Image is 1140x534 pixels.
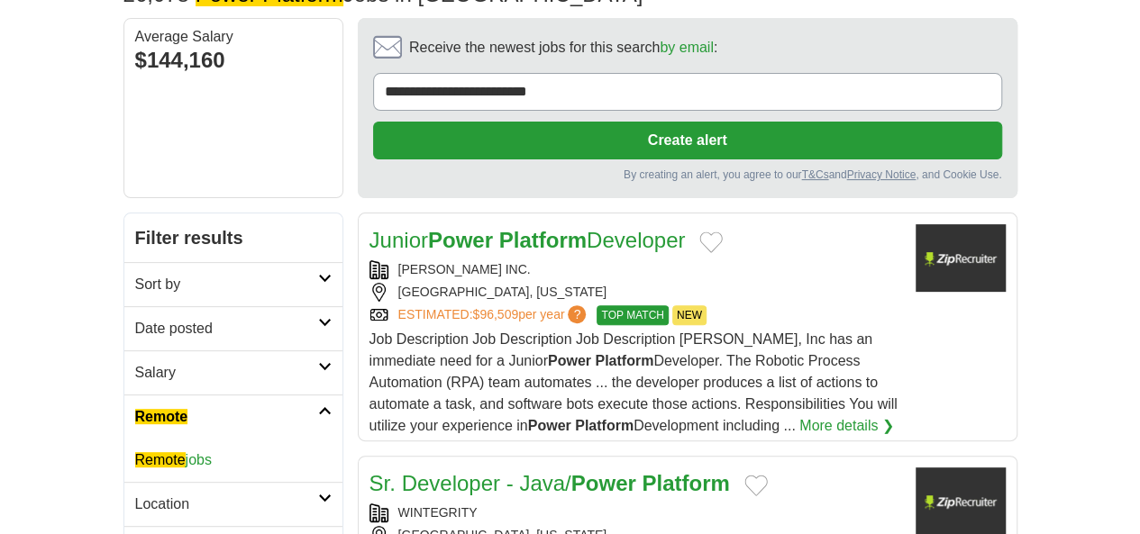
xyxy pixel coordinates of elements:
strong: Platform [595,353,653,368]
strong: Power [528,418,571,433]
div: $144,160 [135,44,332,77]
span: Job Description Job Description Job Description [PERSON_NAME], Inc has an immediate need for a Ju... [369,331,898,433]
em: Remote [135,409,188,424]
em: Remote [135,452,186,467]
strong: Platform [499,228,587,252]
h2: Location [135,493,318,515]
strong: Power [428,228,493,252]
div: [GEOGRAPHIC_DATA], [US_STATE] [369,283,901,302]
a: Remote [124,394,342,439]
span: TOP MATCH [597,305,668,325]
a: T&Cs [801,168,828,181]
a: Location [124,482,342,526]
div: By creating an alert, you agree to our and , and Cookie Use. [373,167,1002,183]
a: More details ❯ [799,415,894,437]
div: WINTEGRITY [369,503,901,522]
a: Sort by [124,262,342,306]
a: Remotejobs [135,452,212,467]
h2: Sort by [135,274,318,295]
a: Salary [124,350,342,394]
h2: Filter results [124,213,342,262]
strong: Power [571,471,636,495]
button: Create alert [373,122,1002,159]
a: JuniorPower PlatformDeveloper [369,228,686,252]
button: Add to favorite jobs [699,231,723,253]
span: Receive the newest jobs for this search : [409,37,717,59]
h2: Salary [135,362,318,384]
span: NEW [672,305,707,325]
img: Company logo [916,224,1006,292]
a: ESTIMATED:$96,509per year? [398,305,590,325]
div: Average Salary [135,30,332,44]
span: $96,509 [472,307,518,321]
h2: Date posted [135,318,318,339]
button: Add to favorite jobs [744,475,768,496]
a: Sr. Developer - Java/Power Platform [369,471,730,495]
strong: Platform [575,418,634,433]
a: Privacy Notice [846,168,916,181]
strong: Power [548,353,591,368]
strong: Platform [642,471,729,495]
div: [PERSON_NAME] INC. [369,260,901,279]
a: by email [660,40,714,55]
span: ? [568,305,586,323]
a: Date posted [124,306,342,350]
